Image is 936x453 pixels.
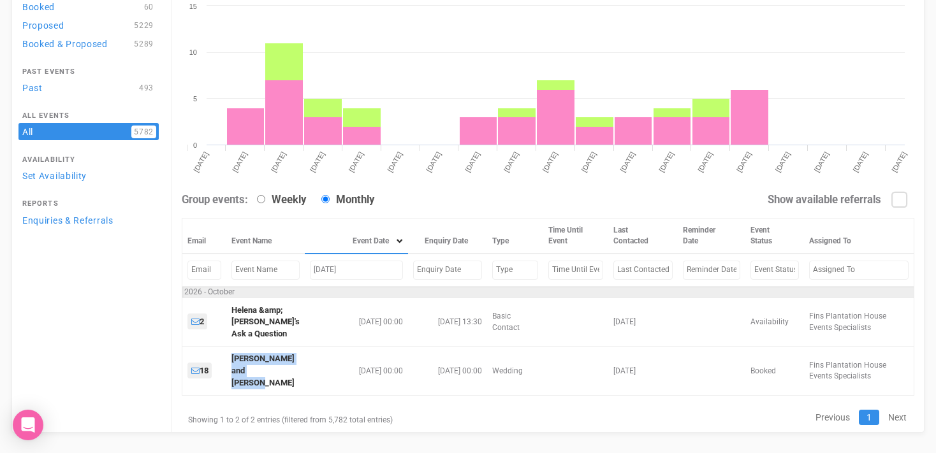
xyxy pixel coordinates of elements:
[464,150,481,173] tspan: [DATE]
[131,19,156,32] span: 5229
[745,219,804,254] th: Event Status
[189,3,197,10] tspan: 15
[492,261,538,279] input: Filter by Type
[182,408,413,432] div: Showing 1 to 2 of 2 entries (filtered from 5,782 total entries)
[187,313,207,329] a: 2
[305,219,409,254] th: Event Date
[305,347,409,396] td: [DATE] 00:00
[182,286,914,298] td: 2026 - October
[18,17,159,34] a: Proposed5229
[270,150,288,173] tspan: [DATE]
[608,219,678,254] th: Last Contacted
[618,150,636,173] tspan: [DATE]
[548,261,603,279] input: Filter by Time Until Event
[231,150,249,173] tspan: [DATE]
[192,150,210,173] tspan: [DATE]
[142,1,156,13] span: 60
[541,150,559,173] tspan: [DATE]
[580,150,598,173] tspan: [DATE]
[193,95,197,103] tspan: 5
[608,347,678,396] td: [DATE]
[683,261,740,279] input: Filter by Reminder Date
[813,150,831,173] tspan: [DATE]
[251,192,306,208] label: Weekly
[502,150,520,173] tspan: [DATE]
[657,150,675,173] tspan: [DATE]
[808,410,858,425] a: Previous
[187,261,221,279] input: Filter by Email
[18,167,159,184] a: Set Availability
[809,261,909,279] input: Filter by Assigned To
[231,261,300,279] input: Filter by Event Name
[18,123,159,140] a: All5782
[231,305,300,338] a: Helena &amp; [PERSON_NAME]'s Ask a Question
[315,192,374,208] label: Monthly
[487,298,543,347] td: Basic Contact
[774,150,792,173] tspan: [DATE]
[425,150,442,173] tspan: [DATE]
[851,150,869,173] tspan: [DATE]
[321,195,330,203] input: Monthly
[386,150,404,173] tspan: [DATE]
[193,141,197,149] tspan: 0
[18,212,159,229] a: Enquiries & Referrals
[182,219,226,254] th: Email
[309,150,326,173] tspan: [DATE]
[231,354,295,387] a: [PERSON_NAME] and [PERSON_NAME]
[305,298,409,347] td: [DATE] 00:00
[745,347,804,396] td: Booked
[310,261,404,279] input: Filter by Event Date
[804,219,914,254] th: Assigned To
[408,298,486,347] td: [DATE] 13:30
[745,298,804,347] td: Availability
[859,410,879,425] a: 1
[804,347,914,396] td: Fins Plantation House Events Specialists
[347,150,365,173] tspan: [DATE]
[735,150,753,173] tspan: [DATE]
[408,219,486,254] th: Enquiry Date
[189,48,197,56] tspan: 10
[187,363,212,378] a: 18
[890,150,908,173] tspan: [DATE]
[768,193,881,206] strong: Show available referrals
[881,410,914,425] a: Next
[22,156,155,164] h4: Availability
[487,347,543,396] td: Wedding
[13,410,43,440] div: Open Intercom Messenger
[18,79,159,96] a: Past493
[257,195,265,203] input: Weekly
[613,261,673,279] input: Filter by Last Contacted
[696,150,714,173] tspan: [DATE]
[182,193,248,206] strong: Group events:
[678,219,745,254] th: Reminder Date
[226,219,305,254] th: Event Name
[608,298,678,347] td: [DATE]
[22,200,155,208] h4: Reports
[750,261,799,279] input: Filter by Event Status
[413,261,481,279] input: Filter by Enquiry Date
[22,68,155,76] h4: Past Events
[131,38,156,50] span: 5289
[22,112,155,120] h4: All Events
[136,82,156,94] span: 493
[804,298,914,347] td: Fins Plantation House Events Specialists
[18,35,159,52] a: Booked & Proposed5289
[131,126,156,138] span: 5782
[487,219,543,254] th: Type
[408,347,486,396] td: [DATE] 00:00
[543,219,608,254] th: Time Until Event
